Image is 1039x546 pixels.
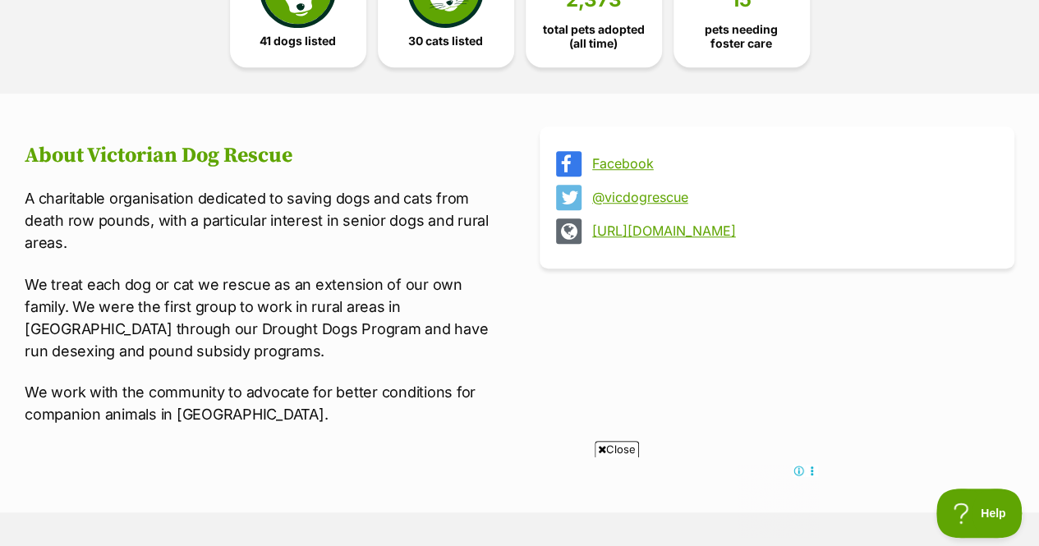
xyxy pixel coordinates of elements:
iframe: Help Scout Beacon - Open [936,489,1023,538]
span: 41 dogs listed [260,34,336,48]
span: Close [595,441,639,457]
h2: About Victorian Dog Rescue [25,144,499,168]
p: We work with the community to advocate for better conditions for companion animals in [GEOGRAPHIC... [25,381,499,425]
a: [URL][DOMAIN_NAME] [592,223,991,238]
span: total pets adopted (all time) [540,23,648,49]
span: 30 cats listed [408,34,483,48]
a: @vicdogrescue [592,190,991,204]
p: We treat each dog or cat we rescue as an extension of our own family. We were the first group to ... [25,273,499,362]
p: A charitable organisation dedicated to saving dogs and cats from death row pounds, with a particu... [25,187,499,254]
a: Facebook [592,156,991,171]
span: pets needing foster care [687,23,796,49]
iframe: Advertisement [221,464,819,538]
